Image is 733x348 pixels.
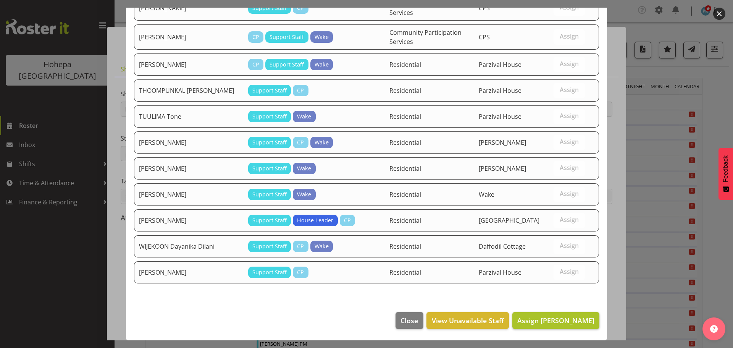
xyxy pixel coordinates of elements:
[134,53,244,76] td: [PERSON_NAME]
[344,216,351,225] span: CP
[252,60,259,69] span: CP
[134,183,244,206] td: [PERSON_NAME]
[710,325,718,333] img: help-xxl-2.png
[479,216,539,225] span: [GEOGRAPHIC_DATA]
[134,105,244,128] td: TUULIMA Tone
[512,312,599,329] button: Assign [PERSON_NAME]
[252,216,287,225] span: Support Staff
[252,138,287,147] span: Support Staff
[560,216,579,223] span: Assign
[315,33,329,41] span: Wake
[426,312,509,329] button: View Unavailable Staff
[252,164,287,173] span: Support Staff
[315,138,329,147] span: Wake
[560,32,579,40] span: Assign
[560,60,579,68] span: Assign
[252,242,287,251] span: Support Staff
[479,242,526,251] span: Daffodil Cottage
[134,131,244,154] td: [PERSON_NAME]
[252,112,287,121] span: Support Staff
[718,148,733,200] button: Feedback - Show survey
[560,164,579,172] span: Assign
[134,235,244,257] td: WIJEKOON Dayanika Dilani
[560,190,579,197] span: Assign
[297,138,304,147] span: CP
[389,216,421,225] span: Residential
[270,33,304,41] span: Support Staff
[315,242,329,251] span: Wake
[134,24,244,50] td: [PERSON_NAME]
[722,155,729,182] span: Feedback
[560,112,579,120] span: Assign
[479,60,521,69] span: Parzival House
[389,138,421,147] span: Residential
[479,164,526,173] span: [PERSON_NAME]
[252,33,259,41] span: CP
[134,261,244,283] td: [PERSON_NAME]
[134,79,244,102] td: THOOMPUNKAL [PERSON_NAME]
[297,164,311,173] span: Wake
[389,190,421,199] span: Residential
[389,164,421,173] span: Residential
[479,33,490,41] span: CPS
[560,138,579,146] span: Assign
[479,86,521,95] span: Parzival House
[517,316,594,325] span: Assign [PERSON_NAME]
[297,112,311,121] span: Wake
[560,242,579,249] span: Assign
[560,86,579,94] span: Assign
[560,268,579,275] span: Assign
[297,190,311,199] span: Wake
[389,60,421,69] span: Residential
[479,4,490,12] span: CPS
[389,268,421,277] span: Residential
[297,86,304,95] span: CP
[396,312,423,329] button: Close
[252,190,287,199] span: Support Staff
[252,268,287,277] span: Support Staff
[389,86,421,95] span: Residential
[389,242,421,251] span: Residential
[297,242,304,251] span: CP
[479,138,526,147] span: [PERSON_NAME]
[315,60,329,69] span: Wake
[560,3,579,11] span: Assign
[432,316,504,325] span: View Unavailable Staff
[252,86,287,95] span: Support Staff
[297,4,304,12] span: CP
[134,209,244,231] td: [PERSON_NAME]
[252,4,287,12] span: Support Staff
[270,60,304,69] span: Support Staff
[479,190,494,199] span: Wake
[389,28,462,46] span: Community Participation Services
[297,216,333,225] span: House Leader
[479,268,521,277] span: Parzival House
[479,112,521,121] span: Parzival House
[400,316,418,325] span: Close
[297,268,304,277] span: CP
[389,112,421,121] span: Residential
[134,157,244,180] td: [PERSON_NAME]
